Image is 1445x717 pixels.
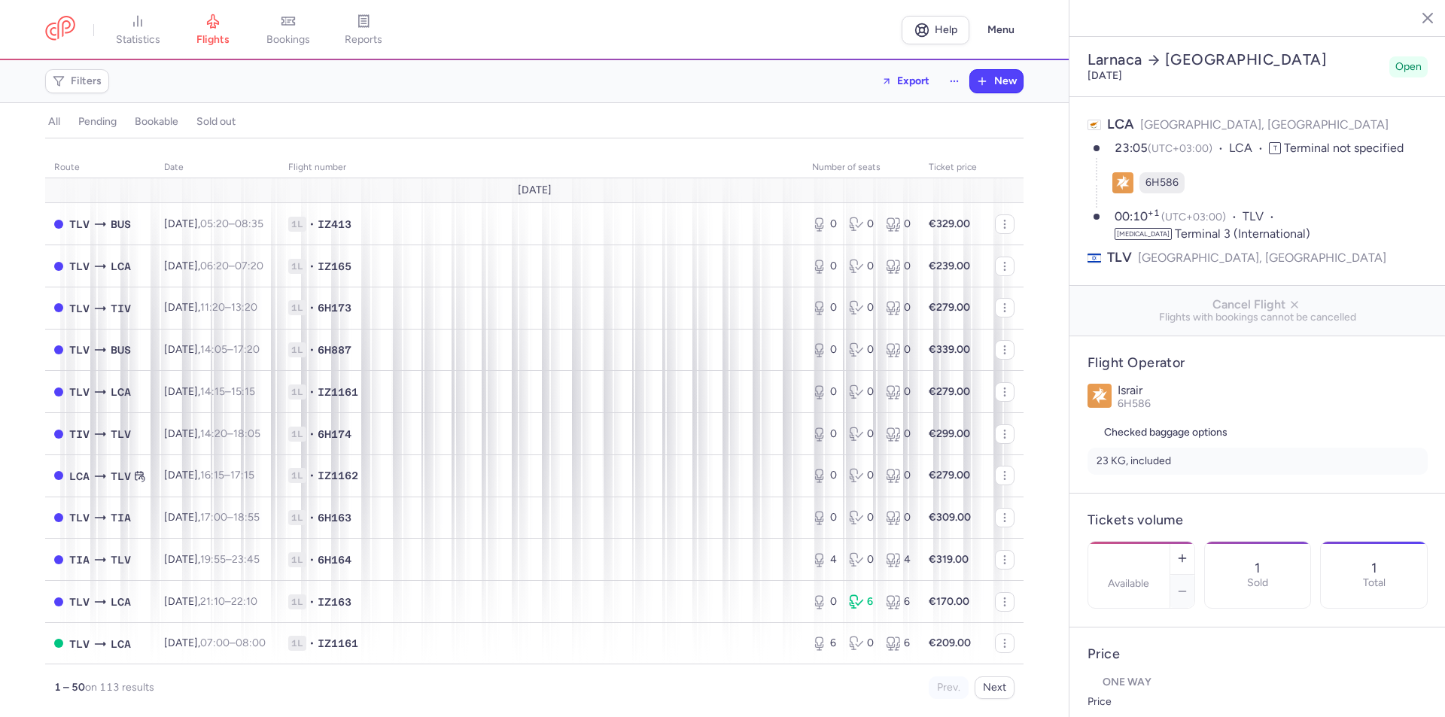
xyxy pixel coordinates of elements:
[1088,448,1428,475] li: 23 KG, included
[231,301,257,314] time: 13:20
[318,342,351,357] span: 6H887
[318,259,351,274] span: IZ165
[886,468,911,483] div: 0
[164,301,257,314] span: [DATE],
[318,384,358,400] span: IZ1161
[994,75,1017,87] span: New
[1108,578,1149,590] label: Available
[518,184,552,196] span: [DATE]
[1229,140,1269,157] span: LCA
[200,595,257,608] span: –
[886,427,911,442] div: 0
[288,217,306,232] span: 1L
[1145,175,1179,190] span: 6H586
[232,553,260,566] time: 23:45
[812,510,837,525] div: 0
[812,427,837,442] div: 0
[111,258,131,275] span: LCA
[1107,116,1134,132] span: LCA
[309,217,315,232] span: •
[1148,142,1212,155] span: (UTC+03:00)
[231,385,255,398] time: 15:15
[200,217,229,230] time: 05:20
[309,468,315,483] span: •
[345,33,382,47] span: reports
[309,427,315,442] span: •
[135,115,178,129] h4: bookable
[318,468,358,483] span: IZ1162
[288,552,306,567] span: 1L
[1247,577,1268,589] p: Sold
[71,75,102,87] span: Filters
[111,426,131,442] span: TLV
[1140,117,1389,132] span: [GEOGRAPHIC_DATA], [GEOGRAPHIC_DATA]
[929,217,970,230] strong: €329.00
[812,468,837,483] div: 0
[200,553,226,566] time: 19:55
[235,217,263,230] time: 08:35
[231,595,257,608] time: 22:10
[812,300,837,315] div: 0
[200,469,254,482] span: –
[309,342,315,357] span: •
[45,16,75,44] a: CitizenPlane red outlined logo
[288,427,306,442] span: 1L
[200,260,263,272] span: –
[849,300,874,315] div: 0
[1175,226,1310,241] span: Terminal 3 (International)
[309,259,315,274] span: •
[1115,141,1148,155] time: 23:05
[288,384,306,400] span: 1L
[200,511,227,524] time: 17:00
[309,636,315,651] span: •
[233,511,260,524] time: 18:55
[812,342,837,357] div: 0
[251,14,326,47] a: bookings
[886,636,911,651] div: 6
[1118,397,1151,410] span: 6H586
[1243,208,1280,226] span: TLV
[318,300,351,315] span: 6H173
[803,156,920,179] th: number of seats
[230,469,254,482] time: 17:15
[849,427,874,442] div: 0
[200,469,224,482] time: 16:15
[309,552,315,567] span: •
[164,636,266,649] span: [DATE],
[164,260,263,272] span: [DATE],
[69,300,90,317] span: TLV
[812,594,837,609] div: 0
[902,16,969,44] a: Help
[48,115,60,129] h4: all
[1115,209,1161,223] time: 00:10
[318,217,351,232] span: IZ413
[886,300,911,315] div: 0
[1088,675,1428,690] p: One way
[886,510,911,525] div: 0
[1395,59,1422,74] span: Open
[233,343,260,356] time: 17:20
[233,427,260,440] time: 18:05
[111,216,131,232] span: BUS
[116,33,160,47] span: statistics
[849,259,874,274] div: 0
[929,385,970,398] strong: €279.00
[318,510,351,525] span: 6H163
[54,681,85,694] strong: 1 – 50
[929,636,971,649] strong: €209.00
[1088,512,1428,529] h4: Tickets volume
[812,552,837,567] div: 4
[978,16,1024,44] button: Menu
[69,551,90,568] span: TIA
[1107,248,1132,267] span: TLV
[1081,311,1434,324] span: Flights with bookings cannot be cancelled
[309,594,315,609] span: •
[69,426,90,442] span: TIV
[175,14,251,47] a: flights
[812,259,837,274] div: 0
[886,342,911,357] div: 0
[1081,298,1434,311] span: Cancel Flight
[85,681,154,694] span: on 113 results
[288,300,306,315] span: 1L
[886,259,911,274] div: 0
